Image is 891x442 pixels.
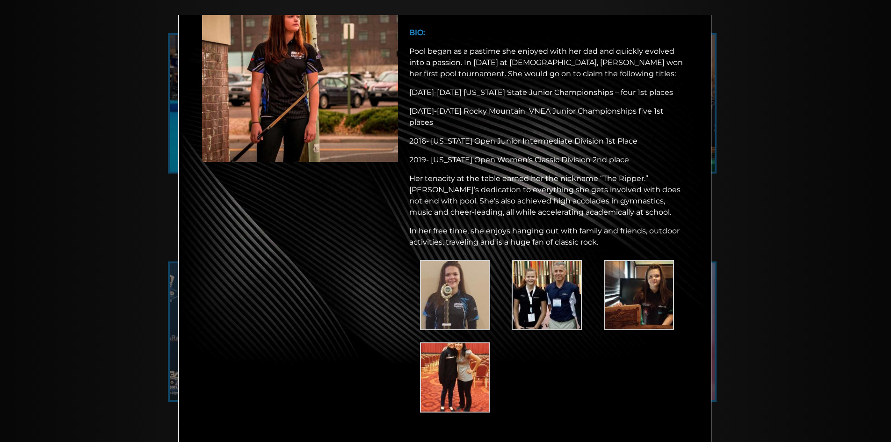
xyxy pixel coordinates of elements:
[409,136,688,147] p: 2016- [US_STATE] Open Junior Intermediate Division 1st Place
[409,87,688,98] p: [DATE]-[DATE] [US_STATE] State Junior Championships – four 1st places
[409,106,688,128] p: [DATE]-[DATE] Rocky Mountain VNEA Junior Championships five 1st places
[409,154,688,166] p: 2019- [US_STATE] Open Women’s Classic Division 2nd place
[409,28,425,37] b: BIO:
[409,225,688,248] p: In her free time, she enjoys hanging out with family and friends, outdoor activities, traveling a...
[409,173,688,218] p: Her tenacity at the table earned her the nickname “The Ripper.” [PERSON_NAME]’s dedication to eve...
[409,46,688,80] p: Pool began as a pastime she enjoyed with her dad and quickly evolved into a passion. In [DATE] at...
